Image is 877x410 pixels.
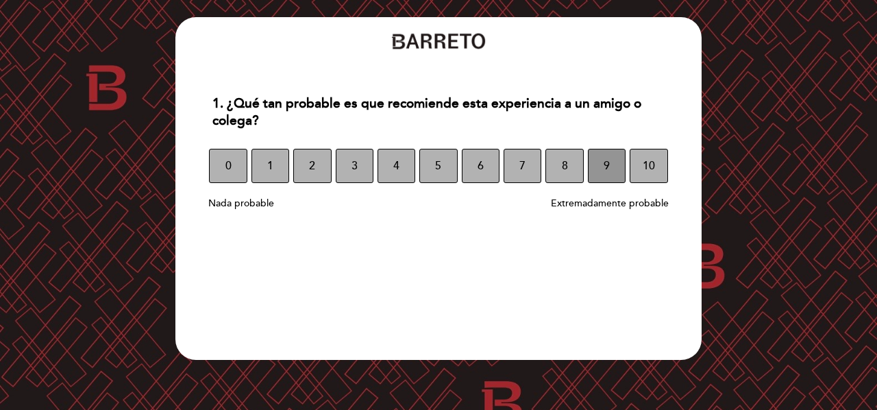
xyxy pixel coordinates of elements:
[251,149,289,183] button: 1
[336,149,373,183] button: 3
[267,147,273,185] span: 1
[391,31,486,51] img: header_1727183984.jpeg
[208,197,274,209] span: Nada probable
[643,147,655,185] span: 10
[630,149,667,183] button: 10
[588,149,626,183] button: 9
[201,87,675,138] div: 1. ¿Qué tan probable es que recomiende esta experiencia a un amigo o colega?
[504,149,541,183] button: 7
[462,149,499,183] button: 6
[209,149,247,183] button: 0
[378,149,415,183] button: 4
[545,149,583,183] button: 8
[293,149,331,183] button: 2
[562,147,568,185] span: 8
[419,149,457,183] button: 5
[478,147,484,185] span: 6
[519,147,526,185] span: 7
[225,147,232,185] span: 0
[604,147,610,185] span: 9
[351,147,358,185] span: 3
[551,197,669,209] span: Extremadamente probable
[393,147,399,185] span: 4
[435,147,441,185] span: 5
[309,147,315,185] span: 2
